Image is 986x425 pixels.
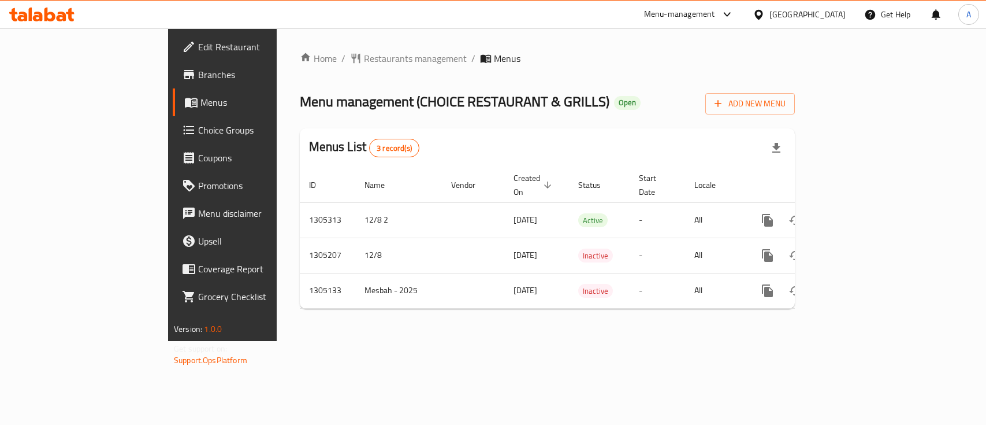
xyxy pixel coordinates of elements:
[173,144,333,172] a: Coupons
[685,238,745,273] td: All
[198,151,323,165] span: Coupons
[198,123,323,137] span: Choice Groups
[204,321,222,337] span: 1.0.0
[578,249,613,263] span: Inactive
[173,116,333,144] a: Choice Groups
[309,138,419,157] h2: Menus List
[300,88,609,114] span: Menu management ( CHOICE RESTAURANT & GRILLS )
[355,273,442,308] td: Mesbah - 2025
[762,134,790,162] div: Export file
[754,206,782,234] button: more
[173,255,333,283] a: Coverage Report
[715,97,786,111] span: Add New Menu
[471,51,475,65] li: /
[578,178,616,192] span: Status
[685,273,745,308] td: All
[685,202,745,238] td: All
[198,206,323,220] span: Menu disclaimer
[300,168,874,309] table: enhanced table
[173,172,333,199] a: Promotions
[630,202,685,238] td: -
[514,212,537,227] span: [DATE]
[451,178,490,192] span: Vendor
[754,242,782,269] button: more
[174,353,247,368] a: Support.OpsPlatform
[644,8,715,21] div: Menu-management
[514,171,555,199] span: Created On
[639,171,671,199] span: Start Date
[370,143,419,154] span: 3 record(s)
[369,139,419,157] div: Total records count
[198,262,323,276] span: Coverage Report
[173,199,333,227] a: Menu disclaimer
[966,8,971,21] span: A
[578,249,613,263] div: Inactive
[694,178,731,192] span: Locale
[173,88,333,116] a: Menus
[173,33,333,61] a: Edit Restaurant
[578,284,613,298] span: Inactive
[300,51,795,65] nav: breadcrumb
[200,95,323,109] span: Menus
[769,8,846,21] div: [GEOGRAPHIC_DATA]
[782,242,809,269] button: Change Status
[309,178,331,192] span: ID
[198,40,323,54] span: Edit Restaurant
[364,51,467,65] span: Restaurants management
[514,283,537,298] span: [DATE]
[198,234,323,248] span: Upsell
[355,238,442,273] td: 12/8
[578,214,608,227] span: Active
[782,206,809,234] button: Change Status
[341,51,345,65] li: /
[174,321,202,337] span: Version:
[364,178,400,192] span: Name
[705,93,795,114] button: Add New Menu
[173,227,333,255] a: Upsell
[494,51,520,65] span: Menus
[173,61,333,88] a: Branches
[355,202,442,238] td: 12/8 2
[745,168,874,203] th: Actions
[578,213,608,227] div: Active
[174,341,227,356] span: Get support on:
[198,290,323,304] span: Grocery Checklist
[350,51,467,65] a: Restaurants management
[198,68,323,82] span: Branches
[173,283,333,311] a: Grocery Checklist
[782,277,809,305] button: Change Status
[198,179,323,193] span: Promotions
[614,96,641,110] div: Open
[630,238,685,273] td: -
[614,98,641,108] span: Open
[630,273,685,308] td: -
[514,247,537,263] span: [DATE]
[754,277,782,305] button: more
